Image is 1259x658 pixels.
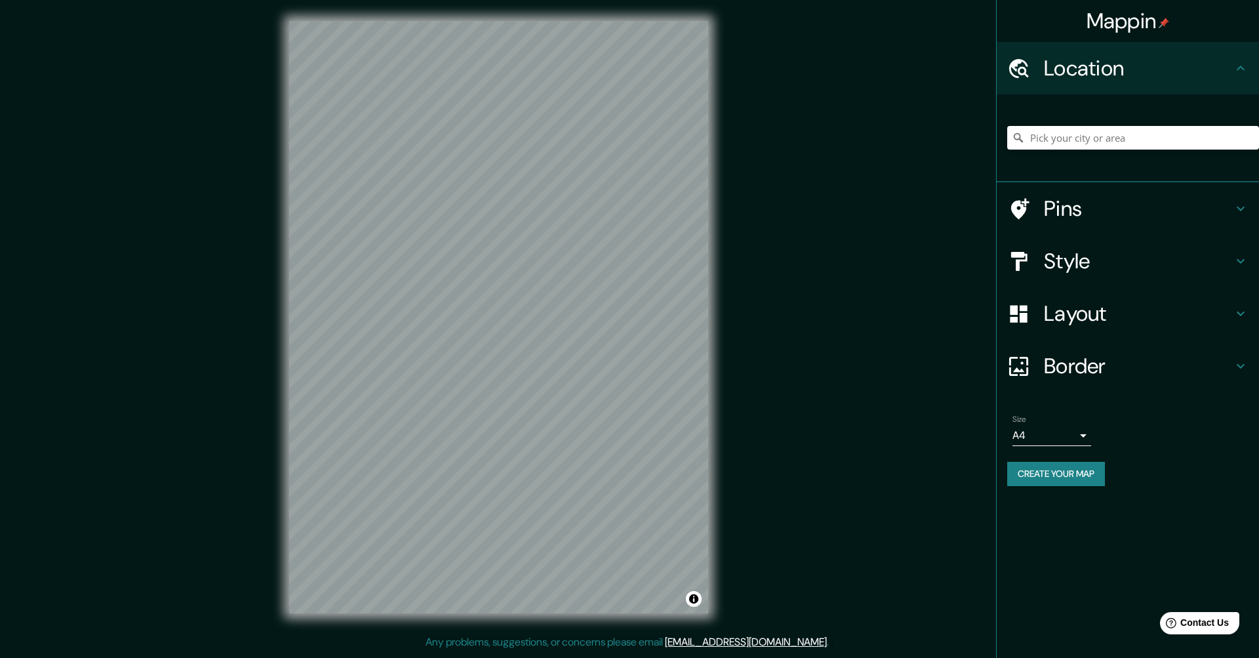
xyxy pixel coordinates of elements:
[997,287,1259,340] div: Layout
[997,235,1259,287] div: Style
[426,634,829,650] p: Any problems, suggestions, or concerns please email .
[289,21,708,613] canvas: Map
[1159,18,1169,28] img: pin-icon.png
[1012,414,1026,425] label: Size
[997,42,1259,94] div: Location
[1007,126,1259,150] input: Pick your city or area
[1012,425,1091,446] div: A4
[1044,353,1233,379] h4: Border
[1007,462,1105,486] button: Create your map
[1044,248,1233,274] h4: Style
[686,591,702,607] button: Toggle attribution
[1044,55,1233,81] h4: Location
[1142,607,1245,644] iframe: Help widget launcher
[1044,300,1233,327] h4: Layout
[1087,8,1170,34] h4: Mappin
[831,634,833,650] div: .
[997,340,1259,392] div: Border
[1044,195,1233,222] h4: Pins
[997,182,1259,235] div: Pins
[829,634,831,650] div: .
[665,635,827,649] a: [EMAIL_ADDRESS][DOMAIN_NAME]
